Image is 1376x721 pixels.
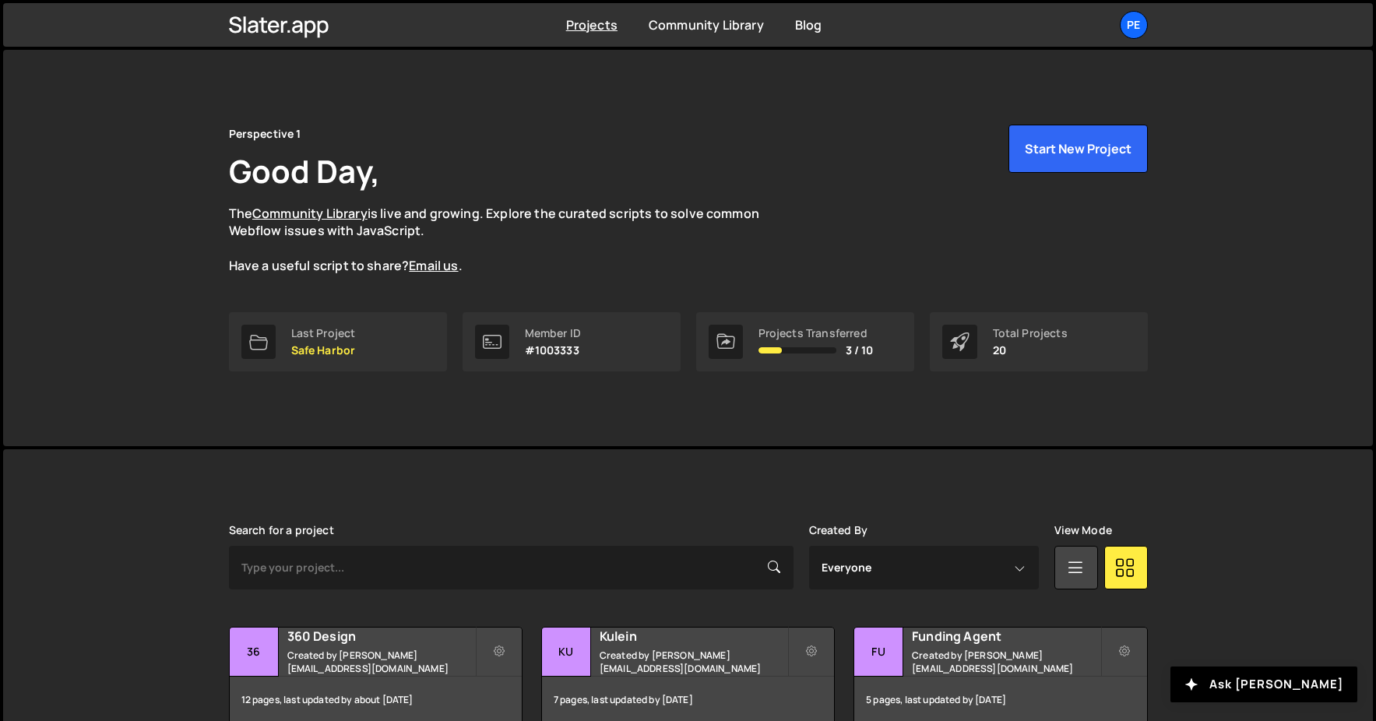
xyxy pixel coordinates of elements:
span: 3 / 10 [846,344,874,357]
button: Ask [PERSON_NAME] [1170,666,1357,702]
p: The is live and growing. Explore the curated scripts to solve common Webflow issues with JavaScri... [229,205,790,275]
div: Total Projects [993,327,1068,339]
label: View Mode [1054,524,1112,536]
p: #1003333 [525,344,581,357]
div: Member ID [525,327,581,339]
h1: Good Day, [229,149,380,192]
small: Created by [PERSON_NAME][EMAIL_ADDRESS][DOMAIN_NAME] [912,649,1100,675]
label: Created By [809,524,868,536]
button: Start New Project [1008,125,1148,173]
small: Created by [PERSON_NAME][EMAIL_ADDRESS][DOMAIN_NAME] [287,649,475,675]
a: Pe [1120,11,1148,39]
div: Perspective 1 [229,125,301,143]
label: Search for a project [229,524,334,536]
div: Ku [542,628,591,677]
div: Fu [854,628,903,677]
h2: 360 Design [287,628,475,645]
small: Created by [PERSON_NAME][EMAIL_ADDRESS][DOMAIN_NAME] [600,649,787,675]
p: 20 [993,344,1068,357]
a: Community Library [649,16,764,33]
a: Last Project Safe Harbor [229,312,447,371]
div: 36 [230,628,279,677]
a: Email us [409,257,458,274]
h2: Kulein [600,628,787,645]
p: Safe Harbor [291,344,356,357]
a: Community Library [252,205,368,222]
div: Last Project [291,327,356,339]
input: Type your project... [229,546,794,589]
h2: Funding Agent [912,628,1100,645]
div: Projects Transferred [758,327,874,339]
a: Blog [795,16,822,33]
a: Projects [566,16,618,33]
